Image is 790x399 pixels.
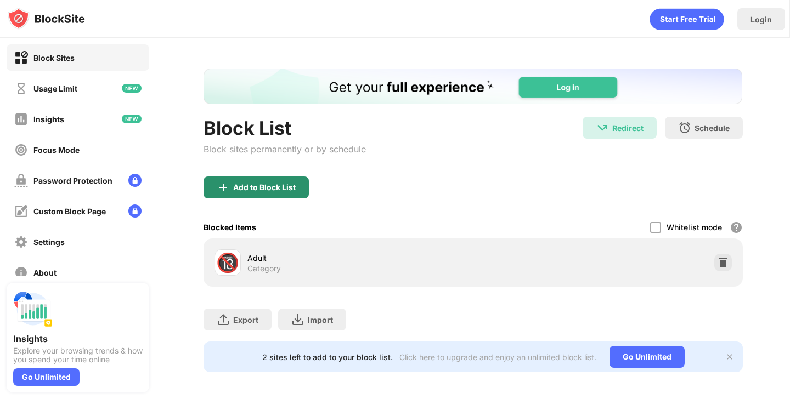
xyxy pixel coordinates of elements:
[14,82,28,95] img: time-usage-off.svg
[204,69,742,104] iframe: Banner
[204,223,256,232] div: Blocked Items
[13,333,143,344] div: Insights
[8,8,85,30] img: logo-blocksite.svg
[204,117,366,139] div: Block List
[247,252,473,264] div: Adult
[610,346,685,368] div: Go Unlimited
[667,223,722,232] div: Whitelist mode
[204,144,366,155] div: Block sites permanently or by schedule
[216,252,239,274] div: 🔞
[14,266,28,280] img: about-off.svg
[612,123,644,133] div: Redirect
[14,174,28,187] img: password-protection-off.svg
[695,123,730,133] div: Schedule
[751,15,772,24] div: Login
[14,112,28,126] img: insights-off.svg
[128,204,142,218] img: lock-menu.svg
[13,289,53,329] img: push-insights.svg
[33,145,80,155] div: Focus Mode
[14,51,28,65] img: block-on.svg
[650,8,724,30] div: animation
[725,352,734,361] img: x-button.svg
[33,84,77,93] div: Usage Limit
[128,174,142,187] img: lock-menu.svg
[14,143,28,157] img: focus-off.svg
[308,315,333,324] div: Import
[33,237,65,247] div: Settings
[247,264,281,273] div: Category
[262,352,393,362] div: 2 sites left to add to your block list.
[13,346,143,364] div: Explore your browsing trends & how you spend your time online
[122,115,142,123] img: new-icon.svg
[33,115,64,124] div: Insights
[33,268,57,277] div: About
[122,84,142,93] img: new-icon.svg
[14,204,28,218] img: customize-block-page-off.svg
[233,315,258,324] div: Export
[14,235,28,249] img: settings-off.svg
[33,176,112,185] div: Password Protection
[33,53,75,62] div: Block Sites
[33,207,106,216] div: Custom Block Page
[399,352,596,362] div: Click here to upgrade and enjoy an unlimited block list.
[13,368,80,386] div: Go Unlimited
[233,183,296,192] div: Add to Block List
